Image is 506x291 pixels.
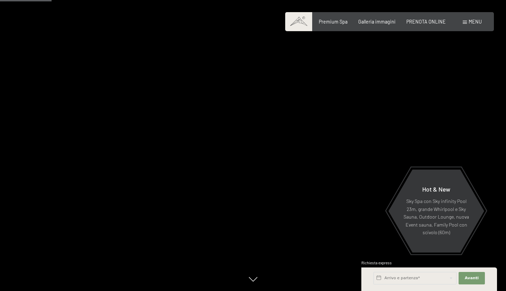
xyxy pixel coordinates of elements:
[459,272,485,284] button: Avanti
[406,19,446,25] a: PRENOTA ONLINE
[388,169,485,253] a: Hot & New Sky Spa con Sky infinity Pool 23m, grande Whirlpool e Sky Sauna, Outdoor Lounge, nuova ...
[469,19,482,25] span: Menu
[403,197,469,237] p: Sky Spa con Sky infinity Pool 23m, grande Whirlpool e Sky Sauna, Outdoor Lounge, nuova Event saun...
[361,261,392,265] span: Richiesta express
[422,185,450,193] span: Hot & New
[319,19,347,25] a: Premium Spa
[465,275,479,281] span: Avanti
[358,19,396,25] a: Galleria immagini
